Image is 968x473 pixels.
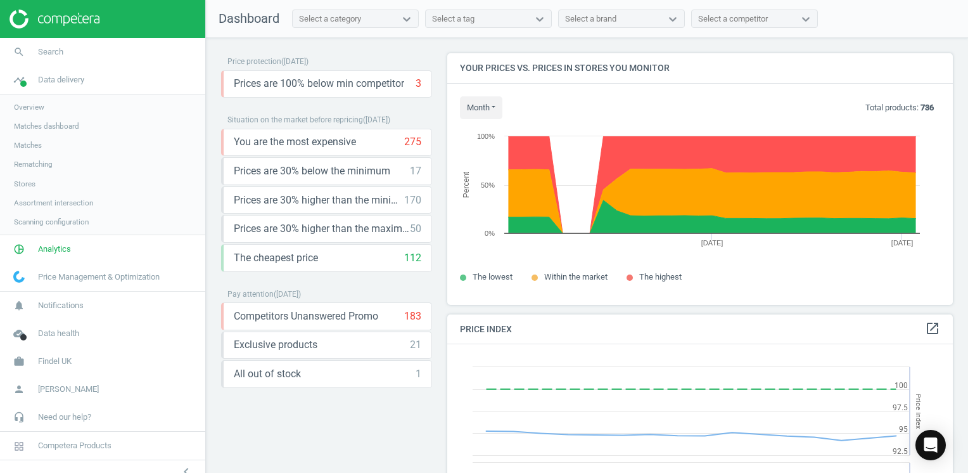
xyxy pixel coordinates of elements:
[281,57,309,66] span: ( [DATE] )
[893,403,908,412] text: 97.5
[227,115,363,124] span: Situation on the market before repricing
[299,13,361,25] div: Select a category
[473,272,513,282] span: The lowest
[891,239,914,247] tspan: [DATE]
[7,68,31,92] i: timeline
[14,140,42,150] span: Matches
[38,328,79,339] span: Data health
[899,425,908,434] text: 95
[404,135,421,149] div: 275
[234,251,318,265] span: The cheapest price
[227,290,274,299] span: Pay attention
[38,300,84,311] span: Notifications
[14,102,44,112] span: Overview
[925,321,940,336] i: open_in_new
[38,243,71,255] span: Analytics
[363,115,390,124] span: ( [DATE] )
[416,367,421,381] div: 1
[234,309,378,323] span: Competitors Unanswered Promo
[481,181,495,189] text: 50%
[219,11,279,26] span: Dashboard
[410,222,421,236] div: 50
[410,338,421,352] div: 21
[7,321,31,346] i: cloud_done
[38,74,84,86] span: Data delivery
[485,230,495,237] text: 0%
[13,271,25,283] img: wGWNvw8QSZomAAAAABJRU5ErkJggg==
[432,13,474,25] div: Select a tag
[234,164,390,178] span: Prices are 30% below the minimum
[234,222,410,236] span: Prices are 30% higher than the maximal
[447,314,953,344] h4: Price Index
[234,77,404,91] span: Prices are 100% below min competitor
[447,53,953,83] h4: Your prices vs. prices in stores you monitor
[920,103,934,112] b: 736
[234,193,404,207] span: Prices are 30% higher than the minimum
[234,338,317,352] span: Exclusive products
[639,272,682,282] span: The highest
[914,394,922,429] tspan: Price Index
[38,356,72,367] span: Findel UK
[460,96,502,119] button: month
[7,294,31,318] i: notifications
[7,349,31,373] i: work
[38,271,160,283] span: Price Management & Optimization
[7,237,31,261] i: pie_chart_outlined
[404,251,421,265] div: 112
[38,440,111,451] span: Competera Products
[14,179,35,189] span: Stores
[14,217,89,227] span: Scanning configuration
[14,198,93,208] span: Assortment intersection
[14,121,79,131] span: Matches dashboard
[38,411,91,423] span: Need our help?
[38,46,63,58] span: Search
[462,171,471,198] tspan: Percent
[404,193,421,207] div: 170
[895,381,908,390] text: 100
[544,272,608,282] span: Within the market
[7,377,31,401] i: person
[227,57,281,66] span: Price protection
[698,13,768,25] div: Select a competitor
[893,447,908,456] text: 92.5
[234,135,356,149] span: You are the most expensive
[10,10,99,29] img: ajHJNr6hYgQAAAAASUVORK5CYII=
[404,309,421,323] div: 183
[865,102,934,113] p: Total products:
[7,405,31,429] i: headset_mic
[14,159,53,169] span: Rematching
[915,430,946,460] div: Open Intercom Messenger
[38,384,99,395] span: [PERSON_NAME]
[234,367,301,381] span: All out of stock
[701,239,723,247] tspan: [DATE]
[477,133,495,140] text: 100%
[410,164,421,178] div: 17
[925,321,940,337] a: open_in_new
[416,77,421,91] div: 3
[7,40,31,64] i: search
[274,290,301,299] span: ( [DATE] )
[565,13,616,25] div: Select a brand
